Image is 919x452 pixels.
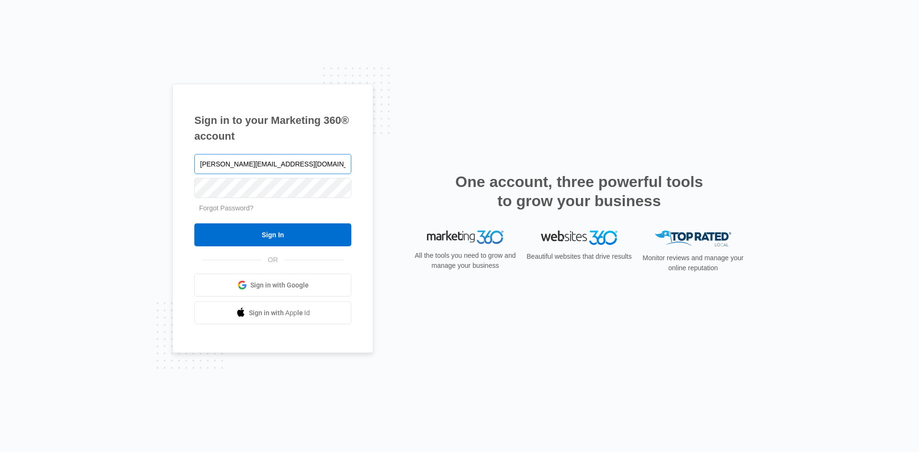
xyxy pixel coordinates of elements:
h1: Sign in to your Marketing 360® account [194,112,351,144]
span: OR [261,255,285,265]
img: Marketing 360 [427,231,504,244]
input: Sign In [194,223,351,246]
a: Sign in with Google [194,274,351,297]
p: Monitor reviews and manage your online reputation [639,253,747,273]
p: Beautiful websites that drive results [526,252,633,262]
img: Top Rated Local [655,231,731,246]
span: Sign in with Apple Id [249,308,310,318]
a: Forgot Password? [199,204,254,212]
h2: One account, three powerful tools to grow your business [452,172,706,210]
p: All the tools you need to grow and manage your business [412,251,519,271]
span: Sign in with Google [250,280,309,290]
input: Email [194,154,351,174]
img: Websites 360 [541,231,617,244]
a: Sign in with Apple Id [194,301,351,324]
